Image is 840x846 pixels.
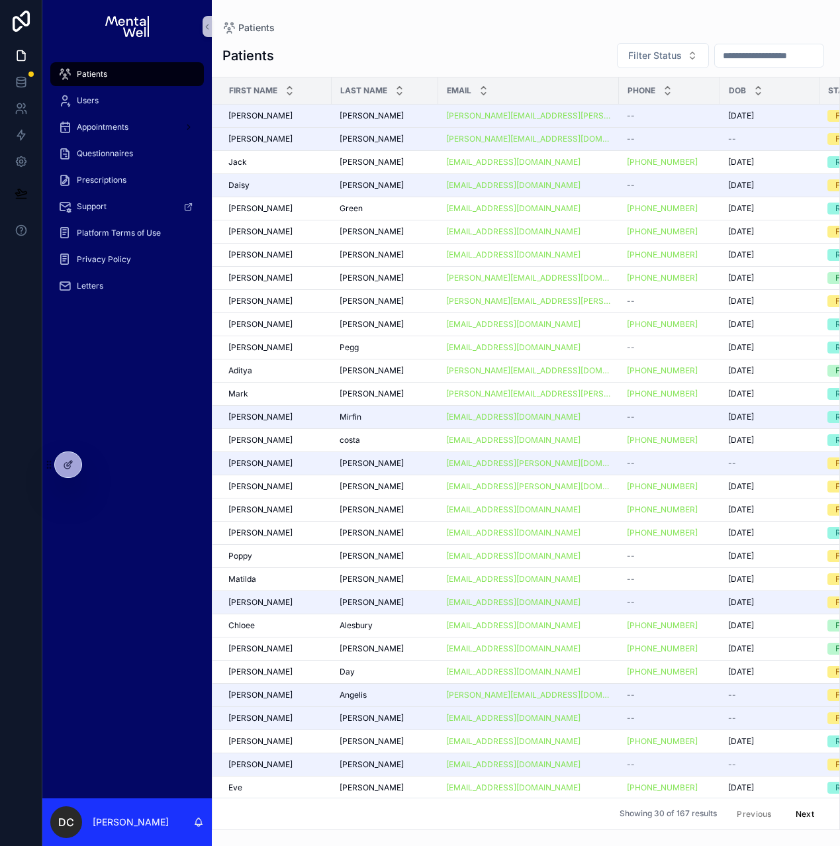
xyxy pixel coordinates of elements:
[77,201,107,212] span: Support
[340,504,430,515] a: [PERSON_NAME]
[228,620,324,631] a: Chloee
[446,481,611,492] a: [EMAIL_ADDRESS][PERSON_NAME][DOMAIN_NAME]
[627,296,635,306] span: --
[340,574,430,585] a: [PERSON_NAME]
[77,228,161,238] span: Platform Terms of Use
[340,273,430,283] a: [PERSON_NAME]
[627,481,698,492] a: [PHONE_NUMBER]
[728,250,754,260] span: [DATE]
[728,643,754,654] span: [DATE]
[728,412,812,422] a: [DATE]
[446,226,611,237] a: [EMAIL_ADDRESS][DOMAIN_NAME]
[728,574,754,585] span: [DATE]
[340,203,363,214] span: Green
[446,574,611,585] a: [EMAIL_ADDRESS][DOMAIN_NAME]
[728,528,754,538] span: [DATE]
[446,690,611,700] a: [PERSON_NAME][EMAIL_ADDRESS][DOMAIN_NAME]
[446,643,581,654] a: [EMAIL_ADDRESS][DOMAIN_NAME]
[627,389,712,399] a: [PHONE_NUMBER]
[340,528,430,538] a: [PERSON_NAME]
[627,458,712,469] a: --
[50,89,204,113] a: Users
[728,134,812,144] a: --
[228,574,324,585] a: Matilda
[627,412,712,422] a: --
[446,458,611,469] a: [EMAIL_ADDRESS][PERSON_NAME][DOMAIN_NAME]
[42,53,212,315] div: scrollable content
[446,157,581,167] a: [EMAIL_ADDRESS][DOMAIN_NAME]
[728,528,812,538] a: [DATE]
[228,528,324,538] a: [PERSON_NAME]
[446,528,581,538] a: [EMAIL_ADDRESS][DOMAIN_NAME]
[627,157,712,167] a: [PHONE_NUMBER]
[728,504,754,515] span: [DATE]
[627,620,698,631] a: [PHONE_NUMBER]
[728,412,754,422] span: [DATE]
[728,620,812,631] a: [DATE]
[446,504,581,515] a: [EMAIL_ADDRESS][DOMAIN_NAME]
[50,274,204,298] a: Letters
[627,528,712,538] a: [PHONE_NUMBER]
[627,226,712,237] a: [PHONE_NUMBER]
[77,122,128,132] span: Appointments
[340,389,404,399] span: [PERSON_NAME]
[105,16,148,37] img: App logo
[340,667,430,677] a: Day
[627,667,698,677] a: [PHONE_NUMBER]
[728,203,812,214] a: [DATE]
[77,148,133,159] span: Questionnaires
[228,365,324,376] a: Aditya
[627,134,712,144] a: --
[228,736,324,747] a: [PERSON_NAME]
[228,643,293,654] span: [PERSON_NAME]
[228,435,324,446] a: [PERSON_NAME]
[340,458,430,469] a: [PERSON_NAME]
[728,111,754,121] span: [DATE]
[446,342,611,353] a: [EMAIL_ADDRESS][DOMAIN_NAME]
[728,203,754,214] span: [DATE]
[340,435,430,446] a: costa
[627,643,712,654] a: [PHONE_NUMBER]
[50,195,204,218] a: Support
[617,43,709,68] button: Select Button
[228,481,324,492] a: [PERSON_NAME]
[228,250,324,260] a: [PERSON_NAME]
[627,203,712,214] a: [PHONE_NUMBER]
[446,551,611,561] a: [EMAIL_ADDRESS][DOMAIN_NAME]
[728,226,754,237] span: [DATE]
[446,203,581,214] a: [EMAIL_ADDRESS][DOMAIN_NAME]
[446,435,611,446] a: [EMAIL_ADDRESS][DOMAIN_NAME]
[627,250,698,260] a: [PHONE_NUMBER]
[627,481,712,492] a: [PHONE_NUMBER]
[228,528,293,538] span: [PERSON_NAME]
[628,49,682,62] span: Filter Status
[446,134,611,144] a: [PERSON_NAME][EMAIL_ADDRESS][DOMAIN_NAME]
[728,481,754,492] span: [DATE]
[627,250,712,260] a: [PHONE_NUMBER]
[340,365,430,376] a: [PERSON_NAME]
[728,389,812,399] a: [DATE]
[728,713,812,724] a: --
[728,597,754,608] span: [DATE]
[340,111,404,121] span: [PERSON_NAME]
[340,111,430,121] a: [PERSON_NAME]
[446,528,611,538] a: [EMAIL_ADDRESS][DOMAIN_NAME]
[728,667,812,677] a: [DATE]
[340,597,404,608] span: [PERSON_NAME]
[627,157,698,167] a: [PHONE_NUMBER]
[627,319,698,330] a: [PHONE_NUMBER]
[340,157,430,167] a: [PERSON_NAME]
[446,736,581,747] a: [EMAIL_ADDRESS][DOMAIN_NAME]
[228,296,324,306] a: [PERSON_NAME]
[627,504,712,515] a: [PHONE_NUMBER]
[446,296,611,306] a: [PERSON_NAME][EMAIL_ADDRESS][PERSON_NAME][DOMAIN_NAME]
[340,574,404,585] span: [PERSON_NAME]
[77,254,131,265] span: Privacy Policy
[446,597,581,608] a: [EMAIL_ADDRESS][DOMAIN_NAME]
[77,281,103,291] span: Letters
[728,319,754,330] span: [DATE]
[340,458,404,469] span: [PERSON_NAME]
[340,736,430,747] a: [PERSON_NAME]
[627,690,712,700] a: --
